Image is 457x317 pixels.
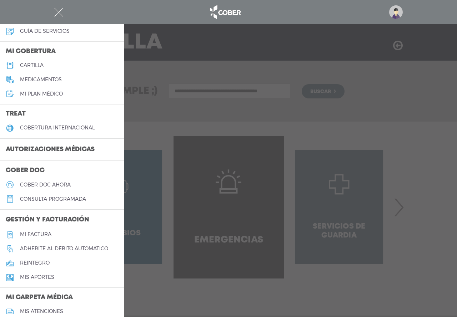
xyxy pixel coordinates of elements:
[20,231,51,237] h5: Mi factura
[20,196,86,202] h5: consulta programada
[20,91,63,97] h5: Mi plan médico
[20,246,108,252] h5: Adherite al débito automático
[389,5,403,19] img: profile-placeholder.svg
[20,182,71,188] h5: Cober doc ahora
[54,8,63,17] img: Cober_menu-close-white.svg
[20,28,70,34] h5: guía de servicios
[206,4,243,21] img: logo_cober_home-white.png
[20,308,63,315] h5: mis atenciones
[20,77,62,83] h5: medicamentos
[20,274,54,280] h5: Mis aportes
[20,260,50,266] h5: reintegro
[20,62,44,68] h5: cartilla
[20,125,95,131] h5: cobertura internacional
